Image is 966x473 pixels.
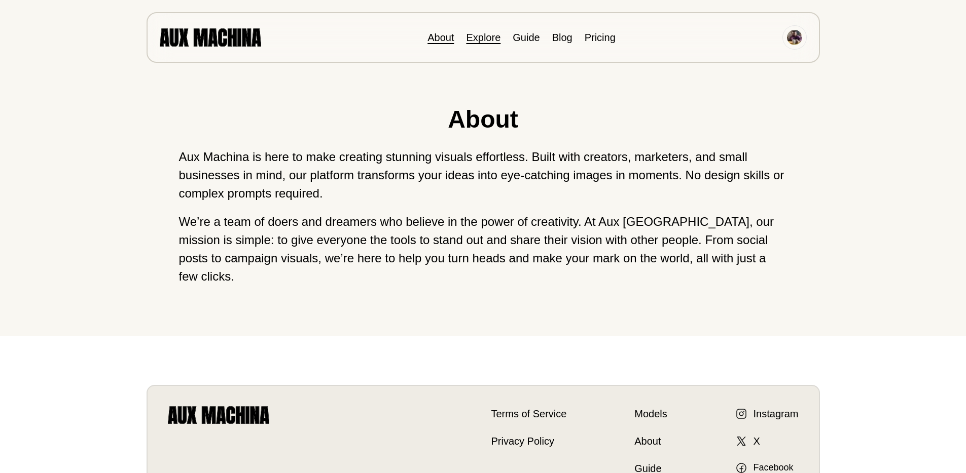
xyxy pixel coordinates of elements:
a: Explore [466,32,500,43]
h1: About [179,101,788,138]
a: About [634,433,667,449]
a: About [427,32,454,43]
img: AUX MACHINA [160,28,261,46]
p: Aux Machina is here to make creating stunning visuals effortless. Built with creators, marketers,... [179,148,788,203]
img: X [735,435,747,447]
a: Guide [513,32,540,43]
a: Terms of Service [491,406,567,421]
p: We’re a team of doers and dreamers who believe in the power of creativity. At Aux [GEOGRAPHIC_DAT... [179,213,788,286]
a: Instagram [735,406,799,421]
a: Pricing [585,32,616,43]
img: Instagram [735,408,747,420]
a: Privacy Policy [491,433,567,449]
a: Blog [552,32,573,43]
img: Avatar [787,30,802,45]
a: X [735,433,760,449]
a: Models [634,406,667,421]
